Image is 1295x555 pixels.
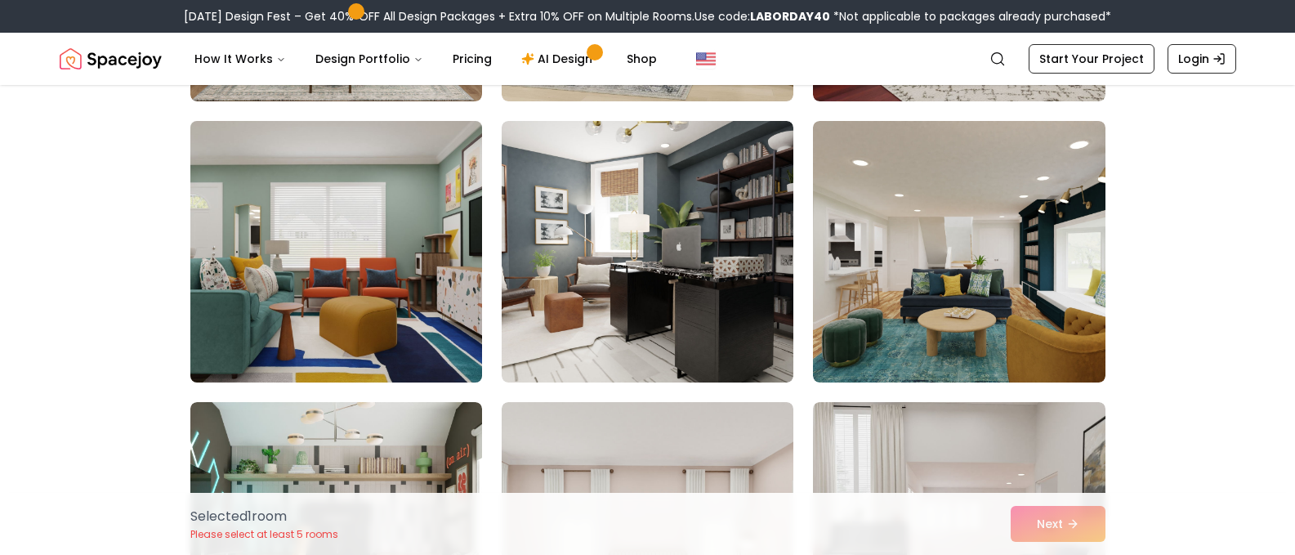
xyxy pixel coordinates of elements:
[502,121,793,383] img: Room room-14
[1029,44,1154,74] a: Start Your Project
[183,114,489,389] img: Room room-13
[813,121,1105,383] img: Room room-15
[190,507,338,526] p: Selected 1 room
[508,43,610,75] a: AI Design
[181,43,670,75] nav: Main
[60,43,162,75] a: Spacejoy
[694,8,830,25] span: Use code:
[184,8,1111,25] div: [DATE] Design Fest – Get 40% OFF All Design Packages + Extra 10% OFF on Multiple Rooms.
[60,43,162,75] img: Spacejoy Logo
[302,43,436,75] button: Design Portfolio
[614,43,670,75] a: Shop
[440,43,505,75] a: Pricing
[1168,44,1236,74] a: Login
[181,43,299,75] button: How It Works
[750,8,830,25] b: LABORDAY40
[830,8,1111,25] span: *Not applicable to packages already purchased*
[696,49,716,69] img: United States
[60,33,1236,85] nav: Global
[190,528,338,541] p: Please select at least 5 rooms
